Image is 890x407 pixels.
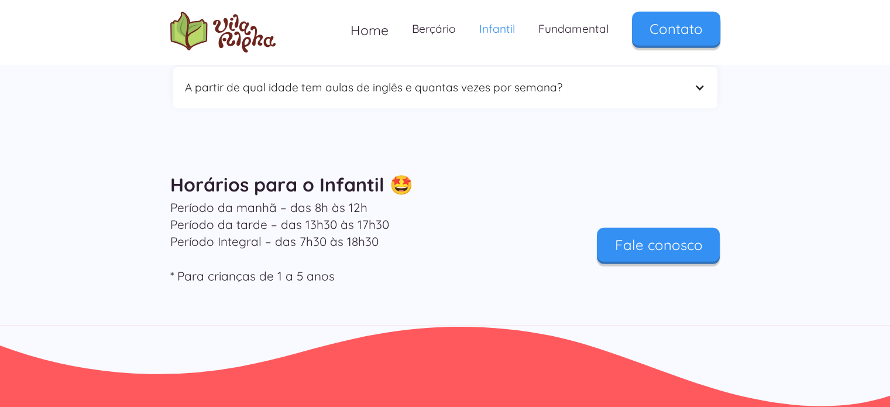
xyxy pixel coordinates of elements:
a: home [170,12,276,53]
a: Infantil [468,12,527,46]
a: Fundamental [527,12,620,46]
a: Fale conosco [597,228,720,262]
a: Berçário [400,12,468,46]
p: Período da manhã – das 8h às 12h Período da tarde – das 13h30 às 17h30 Período Integral – das 7h3... [170,199,533,285]
img: logo Escola Vila Alpha [170,12,276,53]
div: A partir de qual idade tem aulas de inglês e quantas vezes por semana? [173,67,717,108]
div: A partir de qual idade tem aulas de inglês e quantas vezes por semana? [185,78,682,97]
a: Home [339,12,400,49]
a: Contato [632,12,720,46]
h3: Horários para o Infantil 🤩 [170,176,720,193]
span: Home [350,22,389,39]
